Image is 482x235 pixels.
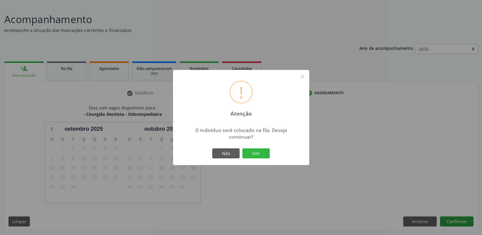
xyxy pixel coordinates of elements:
div: O indivíduo será colocado na fila. Deseja continuar? [187,127,295,140]
h2: Atenção [225,106,257,117]
div: ! [239,81,243,103]
button: Sim [242,148,270,159]
button: Não [212,148,240,159]
button: Close this dialog [297,71,308,82]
